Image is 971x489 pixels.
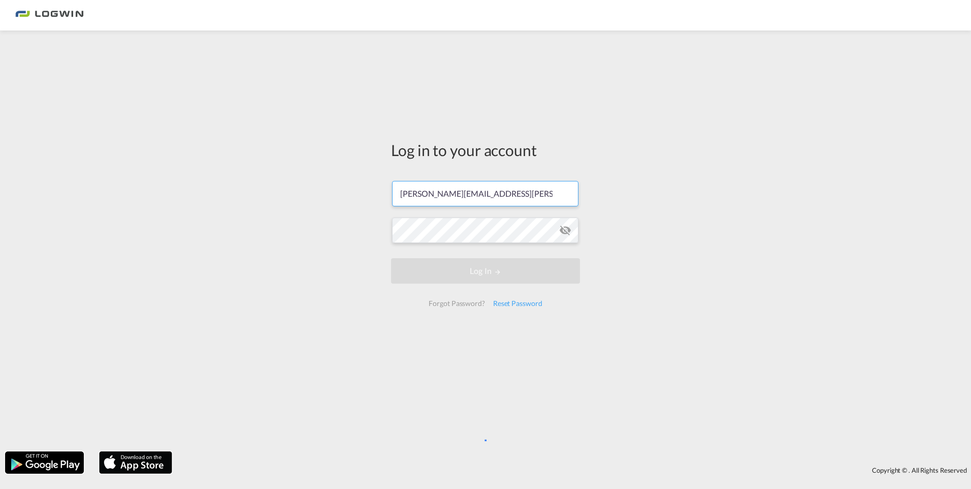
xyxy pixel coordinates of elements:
[559,224,571,236] md-icon: icon-eye-off
[4,450,85,475] img: google.png
[98,450,173,475] img: apple.png
[392,181,578,206] input: Enter email/phone number
[177,462,971,479] div: Copyright © . All Rights Reserved
[425,294,489,313] div: Forgot Password?
[391,258,580,284] button: LOGIN
[15,4,84,27] img: bc73a0e0d8c111efacd525e4c8ad7d32.png
[391,139,580,161] div: Log in to your account
[489,294,546,313] div: Reset Password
